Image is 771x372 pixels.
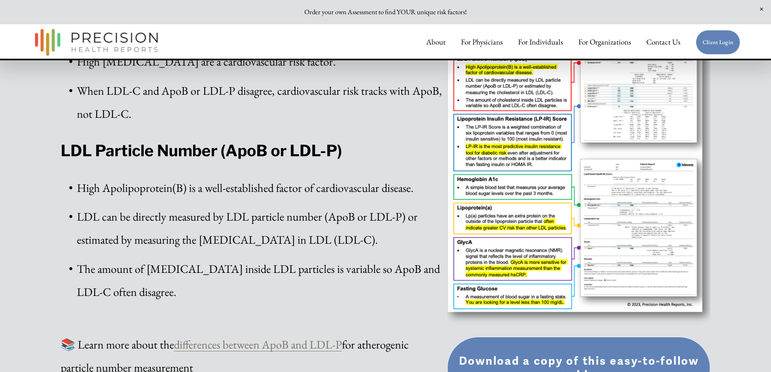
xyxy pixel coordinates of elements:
[646,34,680,51] a: Contact Us
[461,34,503,51] a: For Physicians
[77,79,443,125] p: When LDL-C and ApoB or LDL-P disagree, cardiovascular risk tracks with ApoB, not LDL-C.
[578,34,631,50] span: For Organizations
[696,30,740,55] a: Client Login
[77,50,443,73] p: High [MEDICAL_DATA] are a cardiovascular risk factor.
[174,337,342,352] a: differences between ApoB and LDL-P
[77,205,443,251] p: LDL can be directly measured by LDL particle number (ApoB or LDL-P) or estimated by measuring the...
[77,176,443,200] p: High Apolipoprotein(B) is a well-established factor of cardiovascular disease.
[31,25,162,60] img: Precision Health Reports
[77,257,443,304] p: The amount of [MEDICAL_DATA] inside LDL particles is variable so ApoB and LDL-C often disagree.
[731,333,771,372] iframe: Chat Widget
[578,34,631,51] a: folder dropdown
[518,34,563,51] a: For Individuals
[426,34,446,51] a: About
[61,141,342,160] strong: LDL Particle Number (ApoB or LDL-P)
